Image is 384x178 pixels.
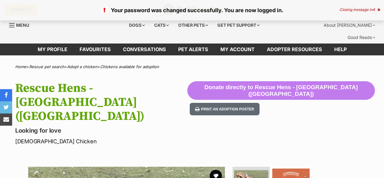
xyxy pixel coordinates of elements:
div: Dogs [125,19,149,31]
a: My profile [32,44,73,55]
div: About [PERSON_NAME] [319,19,379,31]
a: conversations [117,44,172,55]
a: Pet alerts [172,44,214,55]
a: Adopt a chicken [67,64,97,69]
button: Print an adoption poster [190,103,260,115]
a: My account [214,44,261,55]
p: Looking for love [15,126,187,135]
a: Home [15,64,26,69]
span: 4 [372,7,375,12]
p: Your password was changed successfully. You are now logged in. [6,6,378,14]
h1: Rescue Hens - [GEOGRAPHIC_DATA] ([GEOGRAPHIC_DATA]) [15,81,187,123]
div: Get pet support [213,19,264,31]
span: Menu [16,23,29,28]
a: Menu [9,19,33,30]
div: Good Reads [343,31,379,44]
a: Favourites [73,44,117,55]
div: Closing message in [339,8,380,12]
a: Chickens available for adoption [100,64,159,69]
button: Donate directly to Rescue Hens - [GEOGRAPHIC_DATA] ([GEOGRAPHIC_DATA]) [187,81,375,100]
p: [DEMOGRAPHIC_DATA] Chicken [15,137,187,145]
a: Adopter resources [261,44,328,55]
a: Help [328,44,353,55]
div: Cats [150,19,173,31]
div: Other pets [174,19,212,31]
a: Rescue pet search [29,64,64,69]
